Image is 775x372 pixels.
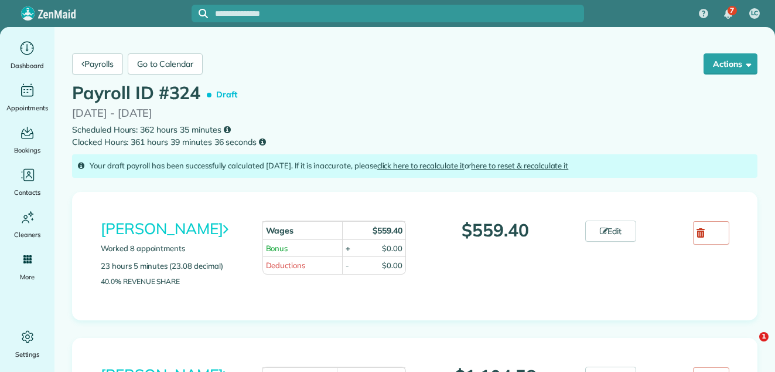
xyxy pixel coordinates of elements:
[128,53,203,75] a: Go to Calendar
[5,208,50,241] a: Cleaners
[72,53,123,75] a: Payrolls
[72,154,757,178] div: Your draft payroll has been successfully calculated [DATE]. If it is inaccurate, please or
[11,60,44,72] span: Dashboard
[266,225,294,236] strong: Wages
[5,123,50,156] a: Bookings
[585,221,637,242] a: Edit
[735,332,763,360] iframe: Intercom live chat
[101,261,245,272] p: 23 hours 5 minutes (23.08 decimal)
[751,9,759,18] span: LC
[101,278,245,285] p: 40.0% Revenue Share
[72,124,757,148] small: Scheduled Hours: 362 hours 35 minutes Clocked Hours: 361 hours 39 minutes 36 seconds
[5,81,50,114] a: Appointments
[72,83,243,105] h1: Payroll ID #324
[14,229,40,241] span: Cleaners
[471,161,568,170] a: here to reset & recalculate it
[5,165,50,198] a: Contacts
[377,161,465,170] a: click here to recalculate it
[101,243,245,255] p: Worked 8 appointments
[192,9,208,18] button: Focus search
[14,187,40,198] span: Contacts
[14,144,41,156] span: Bookings
[382,243,402,254] div: $0.00
[346,260,349,271] div: -
[716,1,740,27] div: 7 unread notifications
[6,102,49,114] span: Appointments
[704,53,757,75] button: Actions
[72,105,757,121] p: [DATE] - [DATE]
[382,260,402,271] div: $0.00
[209,84,242,105] span: Draft
[424,221,568,240] p: $559.40
[730,6,734,15] span: 7
[15,349,40,360] span: Settings
[20,271,35,283] span: More
[373,225,402,236] strong: $559.40
[262,239,343,257] td: Bonus
[199,9,208,18] svg: Focus search
[101,219,228,238] a: [PERSON_NAME]
[5,327,50,360] a: Settings
[262,256,343,274] td: Deductions
[759,332,769,341] span: 1
[5,39,50,72] a: Dashboard
[346,243,350,254] div: +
